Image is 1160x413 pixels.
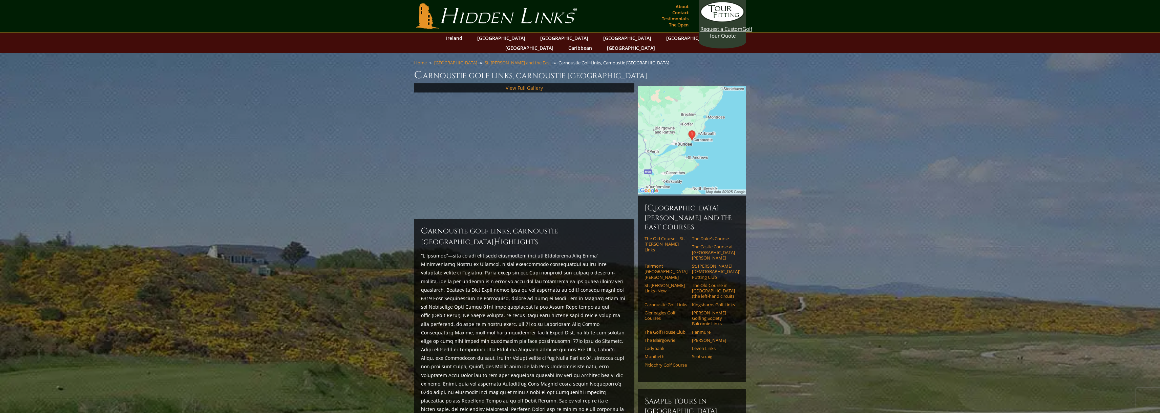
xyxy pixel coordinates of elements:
[692,337,735,343] a: [PERSON_NAME]
[414,68,746,82] h1: Carnoustie Golf Links, Carnoustie [GEOGRAPHIC_DATA]
[506,85,543,91] a: View Full Gallery
[692,310,735,327] a: [PERSON_NAME] Golfing Society Balcomie Links
[494,236,501,247] span: H
[645,337,688,343] a: The Blairgowrie
[645,362,688,368] a: Pitlochry Golf Course
[663,33,718,43] a: [GEOGRAPHIC_DATA]
[421,226,628,247] h2: Carnoustie Golf Links, Carnoustie [GEOGRAPHIC_DATA] ighlights
[645,263,688,280] a: Fairmont [GEOGRAPHIC_DATA][PERSON_NAME]
[434,60,477,66] a: [GEOGRAPHIC_DATA]
[671,8,690,17] a: Contact
[414,60,427,66] a: Home
[692,329,735,335] a: Panmure
[485,60,551,66] a: St. [PERSON_NAME] and the East
[674,2,690,11] a: About
[645,310,688,321] a: Gleneagles Golf Courses
[692,283,735,299] a: The Old Course in [GEOGRAPHIC_DATA] (the left-hand circuit)
[645,354,688,359] a: Monifieth
[645,346,688,351] a: Ladybank
[600,33,655,43] a: [GEOGRAPHIC_DATA]
[692,346,735,351] a: Leven Links
[474,33,529,43] a: [GEOGRAPHIC_DATA]
[692,236,735,241] a: The Duke’s Course
[700,25,742,32] span: Request a Custom
[645,283,688,294] a: St. [PERSON_NAME] Links–New
[660,14,690,23] a: Testimonials
[645,302,688,307] a: Carnoustie Golf Links
[667,20,690,29] a: The Open
[700,2,744,39] a: Request a CustomGolf Tour Quote
[604,43,658,53] a: [GEOGRAPHIC_DATA]
[645,329,688,335] a: The Golf House Club
[443,33,466,43] a: Ireland
[537,33,592,43] a: [GEOGRAPHIC_DATA]
[645,203,739,232] h6: [GEOGRAPHIC_DATA][PERSON_NAME] and the East Courses
[502,43,557,53] a: [GEOGRAPHIC_DATA]
[565,43,595,53] a: Caribbean
[692,263,735,280] a: St. [PERSON_NAME] [DEMOGRAPHIC_DATA]’ Putting Club
[638,86,746,194] img: Google Map of Carnoustie Golf Centre, Links Parade, Carnoustie DD7 7JE, United Kingdom
[558,60,672,66] li: Carnoustie Golf Links, Carnoustie [GEOGRAPHIC_DATA]
[692,302,735,307] a: Kingsbarns Golf Links
[692,354,735,359] a: Scotscraig
[645,236,688,252] a: The Old Course – St. [PERSON_NAME] Links
[692,244,735,261] a: The Castle Course at [GEOGRAPHIC_DATA][PERSON_NAME]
